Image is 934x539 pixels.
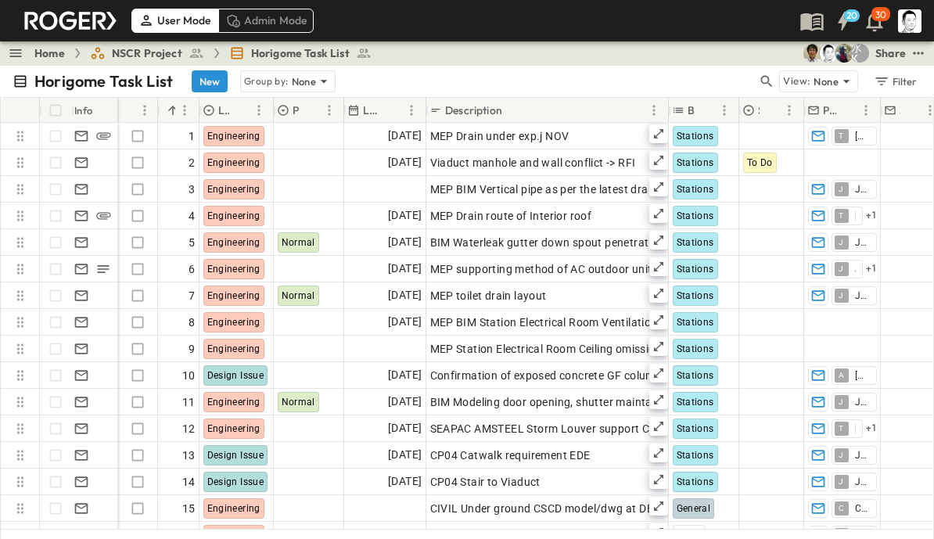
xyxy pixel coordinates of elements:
button: Sort [232,102,250,119]
span: Design Issue [207,450,264,461]
p: Group by: [244,74,289,89]
span: + 1 [866,421,878,437]
span: CP04 Stair to Viaduct [430,474,541,490]
span: Engineering [207,237,260,248]
span: A [839,375,844,376]
div: Info [74,88,93,132]
span: Engineering [207,290,260,301]
h6: 20 [846,9,858,22]
button: New [192,70,228,92]
span: [DATE] [388,233,422,251]
span: 13 [182,447,196,463]
span: Engineering [207,131,260,142]
button: Sort [763,102,780,119]
button: Menu [402,101,421,120]
span: 6 [189,261,195,277]
p: Last Email Date [363,102,382,118]
span: NSCR Project [112,45,182,61]
div: User Mode [131,9,218,32]
p: Horigome Task List [34,70,173,92]
span: Stations [677,264,714,275]
div: Filter [873,73,918,90]
div: Share [875,45,906,61]
span: Stations [677,290,714,301]
span: J [839,401,843,402]
p: None [814,74,839,89]
span: T [839,215,843,216]
img: 堀米 康介(K.HORIGOME) (horigome@bcd.taisei.co.jp) [819,44,838,63]
span: 2 [189,155,195,171]
img: Profile Picture [898,9,921,33]
span: 11 [182,394,196,410]
span: Engineering [207,184,260,195]
span: 10 [182,368,196,383]
button: Menu [320,101,339,120]
span: J [839,242,843,243]
button: Filter [868,70,921,92]
span: Jomar [855,449,870,462]
span: [DATE] [388,313,422,331]
span: Stations [677,184,714,195]
span: Junreil [855,183,870,196]
span: Viaduct manhole and wall conflict -> RFI [430,155,636,171]
span: 15 [182,501,196,516]
span: 7 [189,288,195,304]
div: Admin Mode [218,9,314,32]
p: View: [783,73,810,90]
button: Menu [645,101,663,120]
span: Stations [677,210,714,221]
p: Status [758,102,760,118]
span: Stations [677,370,714,381]
span: Stations [677,131,714,142]
p: Priority [293,102,300,118]
div: 水口 浩一 (MIZUGUCHI Koichi) (mizuguti@bcd.taisei.co.jp) [850,44,869,63]
p: None [292,74,317,89]
span: MEP toilet drain layout [430,288,547,304]
nav: breadcrumbs [34,45,381,61]
span: T [839,135,843,136]
span: SEAPAC AMSTEEL Storm Louver support CALC pending [430,421,715,437]
span: To Do [747,157,773,168]
button: Sort [124,102,141,119]
span: J [839,295,843,296]
button: test [909,44,928,63]
button: Sort [164,102,181,119]
span: Horigome Task List [251,45,350,61]
p: 30 [875,9,886,21]
span: Jomar [855,476,870,488]
button: Menu [250,101,268,120]
span: Che [855,502,870,515]
span: Stations [677,317,714,328]
span: Normal [282,237,315,248]
p: Description [445,102,502,118]
span: [DATE] [388,127,422,145]
span: 4 [189,208,195,224]
span: Design Issue [207,370,264,381]
span: MEP Station Electrical Room Ceiling omission [430,341,663,357]
button: Menu [857,101,875,120]
span: [DATE] [388,366,422,384]
span: Jun [855,263,856,275]
button: Menu [175,101,194,120]
span: [DATE] [388,393,422,411]
span: [PERSON_NAME] [855,210,856,222]
span: Stations [677,423,714,434]
span: + 1 [866,208,878,224]
span: 3 [189,181,195,197]
button: Menu [715,101,734,120]
span: Stations [677,237,714,248]
span: 14 [182,474,196,490]
span: Engineering [207,423,260,434]
button: Sort [903,102,921,119]
span: [DATE] [388,153,422,171]
span: MEP Drain route of Interior roof [430,208,592,224]
span: MEP supporting method of AC outdoor unit above interior roof [430,261,750,277]
span: Stations [677,450,714,461]
button: Sort [303,102,320,119]
span: Confirmation of exposed concrete GF column and soffit painting RFI [430,368,780,383]
span: Engineering [207,397,260,408]
span: BIM Modeling door opening, shutter maintainance, ladder access [430,394,763,410]
span: Normal [282,290,315,301]
span: T [839,428,843,429]
span: [DATE] [388,260,422,278]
